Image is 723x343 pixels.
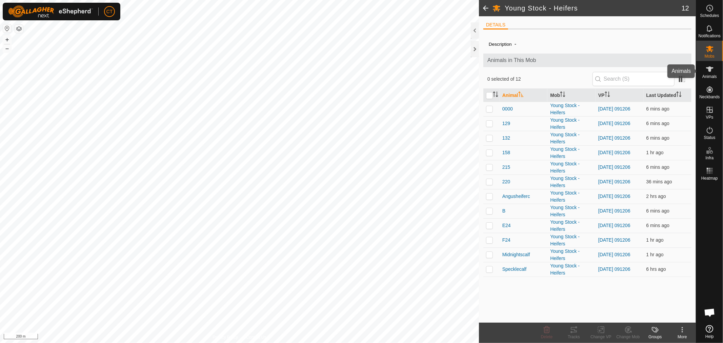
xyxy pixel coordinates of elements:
[483,21,508,29] li: DETAILS
[701,176,718,180] span: Heatmap
[502,266,527,273] span: Specklecalf
[550,146,593,160] div: Young Stock - Heifers
[550,248,593,262] div: Young Stock - Heifers
[598,106,630,112] a: [DATE] 091206
[502,251,530,258] span: Midnightscalf
[518,93,524,98] p-sorticon: Activate to sort
[605,93,610,98] p-sorticon: Activate to sort
[615,334,642,340] div: Change Mob
[547,89,596,102] th: Mob
[646,150,664,155] span: 2 Sept 2025, 2:08 pm
[646,106,669,112] span: 2 Sept 2025, 3:38 pm
[502,149,510,156] span: 158
[646,135,669,141] span: 2 Sept 2025, 3:38 pm
[502,237,510,244] span: F24
[502,193,530,200] span: Angusheiferc
[646,121,669,126] span: 2 Sept 2025, 3:38 pm
[700,14,719,18] span: Schedules
[598,194,630,199] a: [DATE] 091206
[8,5,93,18] img: Gallagher Logo
[598,223,630,228] a: [DATE] 091206
[550,189,593,204] div: Young Stock - Heifers
[702,75,717,79] span: Animals
[3,36,11,44] button: +
[642,334,669,340] div: Groups
[598,252,630,257] a: [DATE] 091206
[541,335,553,339] span: Delete
[487,76,593,83] span: 0 selected of 12
[705,156,714,160] span: Infra
[700,302,720,323] a: Open chat
[550,204,593,218] div: Young Stock - Heifers
[15,25,23,33] button: Map Layers
[502,222,511,229] span: E24
[598,164,630,170] a: [DATE] 091206
[502,207,505,215] span: B
[550,262,593,277] div: Young Stock - Heifers
[550,233,593,247] div: Young Stock - Heifers
[560,93,565,98] p-sorticon: Activate to sort
[705,54,715,58] span: Mobs
[699,34,721,38] span: Notifications
[593,72,675,86] input: Search (S)
[493,93,498,98] p-sorticon: Activate to sort
[213,334,238,340] a: Privacy Policy
[487,56,687,64] span: Animals in This Mob
[646,223,669,228] span: 2 Sept 2025, 3:38 pm
[502,120,510,127] span: 129
[598,150,630,155] a: [DATE] 091206
[646,164,669,170] span: 2 Sept 2025, 3:38 pm
[644,89,692,102] th: Last Updated
[550,175,593,189] div: Young Stock - Heifers
[502,105,513,113] span: 0000
[646,266,666,272] span: 2 Sept 2025, 9:38 am
[550,131,593,145] div: Young Stock - Heifers
[699,95,720,99] span: Neckbands
[106,8,113,15] span: CT
[550,219,593,233] div: Young Stock - Heifers
[646,252,664,257] span: 2 Sept 2025, 2:38 pm
[598,266,630,272] a: [DATE] 091206
[598,208,630,214] a: [DATE] 091206
[596,89,644,102] th: VP
[3,24,11,33] button: Reset Map
[646,237,664,243] span: 2 Sept 2025, 2:37 pm
[598,135,630,141] a: [DATE] 091206
[550,160,593,175] div: Young Stock - Heifers
[646,208,669,214] span: 2 Sept 2025, 3:38 pm
[682,3,689,13] span: 12
[598,237,630,243] a: [DATE] 091206
[502,178,510,185] span: 220
[246,334,266,340] a: Contact Us
[696,322,723,341] a: Help
[505,4,682,12] h2: Young Stock - Heifers
[500,89,548,102] th: Animal
[646,194,666,199] span: 2 Sept 2025, 1:08 pm
[502,164,510,171] span: 215
[598,179,630,184] a: [DATE] 091206
[706,115,713,119] span: VPs
[587,334,615,340] div: Change VP
[502,135,510,142] span: 132
[704,136,715,140] span: Status
[560,334,587,340] div: Tracks
[550,102,593,116] div: Young Stock - Heifers
[550,117,593,131] div: Young Stock - Heifers
[3,44,11,53] button: –
[598,121,630,126] a: [DATE] 091206
[669,334,696,340] div: More
[646,179,672,184] span: 2 Sept 2025, 3:08 pm
[489,42,512,47] label: Description
[676,93,682,98] p-sorticon: Activate to sort
[705,335,714,339] span: Help
[512,38,519,49] span: -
